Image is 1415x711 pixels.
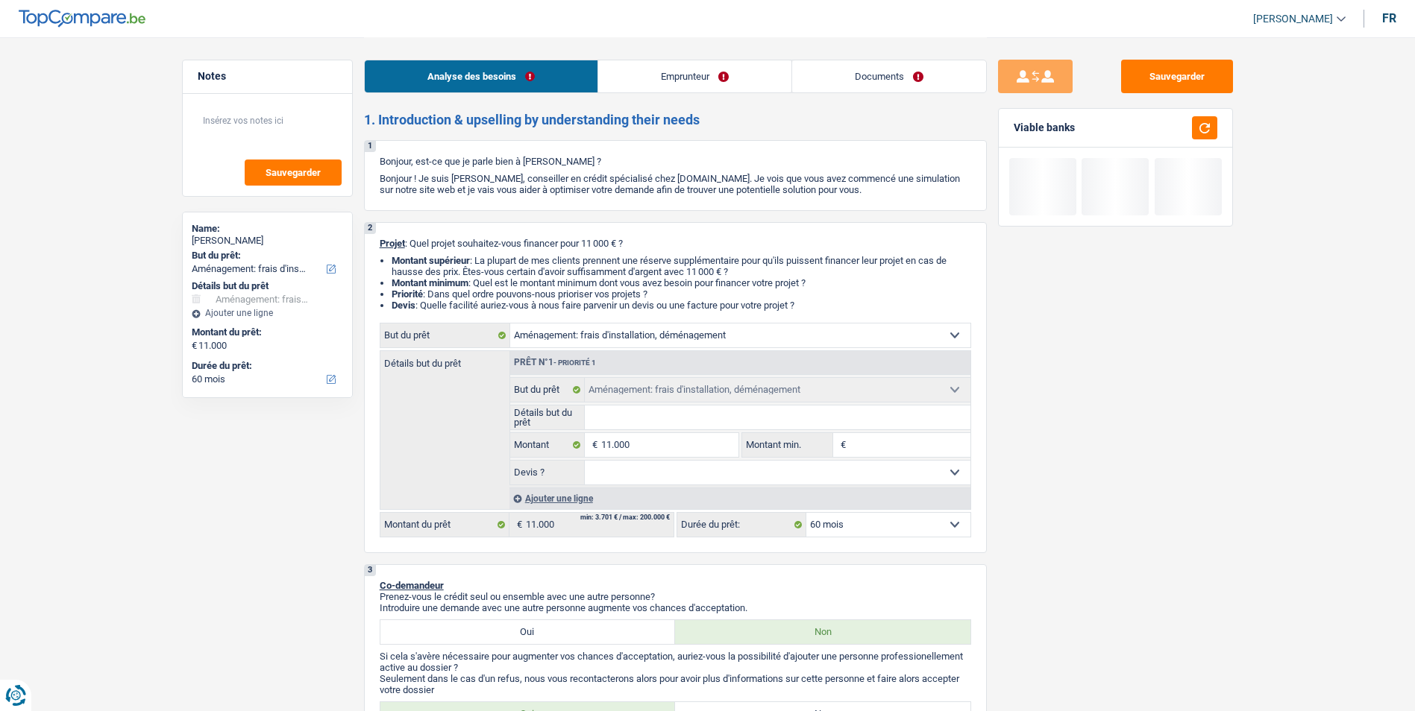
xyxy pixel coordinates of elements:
label: Durée du prêt: [192,360,340,372]
div: fr [1382,11,1396,25]
li: : La plupart de mes clients prennent une réserve supplémentaire pour qu'ils puissent financer leu... [392,255,971,277]
p: Si cela s'avère nécessaire pour augmenter vos chances d'acceptation, auriez-vous la possibilité d... [380,651,971,673]
li: : Dans quel ordre pouvons-nous prioriser vos projets ? [392,288,971,300]
span: Devis [392,300,415,311]
h2: 1. Introduction & upselling by understanding their needs [364,112,987,128]
label: But du prêt: [192,250,340,262]
div: Ajouter une ligne [509,487,970,509]
p: : Quel projet souhaitez-vous financer pour 11 000 € ? [380,238,971,249]
p: Bonjour, est-ce que je parle bien à [PERSON_NAME] ? [380,156,971,167]
div: min: 3.701 € / max: 200.000 € [580,514,670,521]
label: Non [675,620,970,644]
label: Montant [510,433,586,457]
li: : Quelle facilité auriez-vous à nous faire parvenir un devis ou une facture pour votre projet ? [392,300,971,311]
div: 2 [365,223,376,234]
h5: Notes [198,70,337,83]
div: Viable banks [1014,121,1075,134]
span: Projet [380,238,405,249]
a: Emprunteur [598,60,791,92]
span: € [192,340,197,352]
div: 3 [365,565,376,576]
span: [PERSON_NAME] [1253,13,1333,25]
span: Sauvegarder [266,168,321,177]
label: Détails but du prêt [380,351,509,368]
img: TopCompare Logo [19,10,145,28]
button: Sauvegarder [1121,60,1233,93]
div: Ajouter une ligne [192,308,343,318]
label: Montant du prêt [380,513,509,537]
div: Name: [192,223,343,235]
li: : Quel est le montant minimum dont vous avez besoin pour financer votre projet ? [392,277,971,288]
span: Co-demandeur [380,580,444,591]
span: - Priorité 1 [553,358,596,367]
a: Documents [792,60,986,92]
a: [PERSON_NAME] [1241,7,1346,31]
label: Montant min. [742,433,833,457]
span: € [509,513,526,537]
strong: Montant supérieur [392,255,470,266]
div: Prêt n°1 [510,358,600,367]
p: Seulement dans le cas d'un refus, nous vous recontacterons alors pour avoir plus d'informations s... [380,673,971,695]
label: Devis ? [510,461,586,484]
label: Oui [380,620,676,644]
label: Montant du prêt: [192,326,340,338]
p: Bonjour ! Je suis [PERSON_NAME], conseiller en crédit spécialisé chez [DOMAIN_NAME]. Je vois que ... [380,173,971,195]
label: But du prêt [510,378,586,402]
a: Analyse des besoins [365,60,597,92]
span: € [585,433,601,457]
p: Prenez-vous le crédit seul ou ensemble avec une autre personne? [380,591,971,602]
div: 1 [365,141,376,152]
label: Durée du prêt: [677,513,806,537]
button: Sauvegarder [245,159,342,186]
label: But du prêt [380,323,510,347]
div: [PERSON_NAME] [192,235,343,247]
strong: Priorité [392,288,423,300]
p: Introduire une demande avec une autre personne augmente vos chances d'acceptation. [380,602,971,613]
strong: Montant minimum [392,277,468,288]
div: Détails but du prêt [192,280,343,292]
label: Détails but du prêt [510,405,586,429]
span: € [833,433,850,457]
